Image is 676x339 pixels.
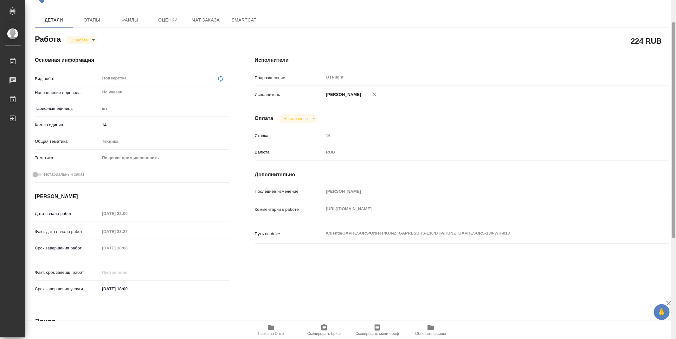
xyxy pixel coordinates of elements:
p: Срок завершения услуги [35,286,100,292]
input: Пустое поле [100,268,155,277]
p: Подразделение [255,75,324,81]
p: Срок завершения работ [35,245,100,251]
input: Пустое поле [100,227,155,236]
p: Тематика [35,155,100,161]
button: Папка на Drive [244,321,298,339]
h4: Основная информация [35,56,229,64]
h4: Дополнительно [255,171,669,179]
input: Пустое поле [324,131,634,140]
span: Скопировать мини-бриф [356,331,399,336]
p: Факт. дата начала работ [35,229,100,235]
div: В работе [278,114,317,123]
h2: Работа [35,33,61,44]
h4: [PERSON_NAME] [35,193,229,200]
span: Скопировать бриф [307,331,341,336]
span: 🙏 [656,305,667,319]
p: Исполнитель [255,91,324,98]
p: Последнее изменение [255,188,324,195]
button: В работе [69,37,90,43]
div: Пищевая промышленность [100,153,229,163]
button: Обновить файлы [404,321,457,339]
h4: Оплата [255,115,274,122]
span: SmartCat [229,16,259,24]
input: ✎ Введи что-нибудь [100,120,229,129]
p: Кол-во единиц [35,122,100,128]
p: Дата начала работ [35,210,100,217]
span: Этапы [77,16,107,24]
p: Валюта [255,149,324,155]
button: 🙏 [654,304,670,320]
span: Нотариальный заказ [44,171,84,178]
button: Скопировать мини-бриф [351,321,404,339]
span: Файлы [115,16,145,24]
div: В работе [66,36,97,44]
h2: 224 RUB [631,35,662,46]
p: [PERSON_NAME] [324,91,361,98]
textarea: /Clients/GAPRESURS/Orders/KUNZ_GAPRESURS-130/DTP/KUNZ_GAPRESURS-130-WK-010 [324,228,634,239]
p: Общая тематика [35,138,100,145]
h4: Исполнители [255,56,669,64]
input: ✎ Введи что-нибудь [100,284,155,293]
p: Факт. срок заверш. работ [35,269,100,276]
span: Обновить файлы [415,331,446,336]
h2: Заказ [35,317,55,327]
p: Комментарий к работе [255,206,324,213]
div: Техника [100,136,229,147]
textarea: [URL][DOMAIN_NAME] [324,204,634,214]
p: Тарифные единицы [35,105,100,112]
p: Направление перевода [35,90,100,96]
p: Путь на drive [255,231,324,237]
input: Пустое поле [100,243,155,253]
div: шт [100,103,229,114]
span: Папка на Drive [258,331,284,336]
div: RUB [324,147,634,158]
span: Оценки [153,16,183,24]
p: Вид работ [35,76,100,82]
span: Чат заказа [191,16,221,24]
p: Ставка [255,133,324,139]
button: Скопировать бриф [298,321,351,339]
button: Удалить исполнителя [367,87,381,101]
button: Не оплачена [281,116,310,121]
input: Пустое поле [324,187,634,196]
input: Пустое поле [100,209,155,218]
span: Детали [39,16,69,24]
